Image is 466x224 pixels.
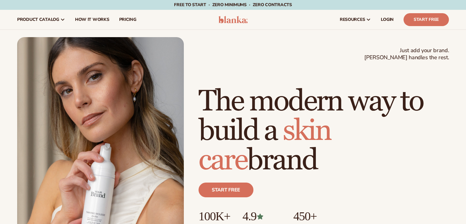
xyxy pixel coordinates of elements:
[17,17,59,22] span: product catalog
[335,10,376,29] a: resources
[12,10,70,29] a: product catalog
[199,113,331,178] span: skin care
[376,10,399,29] a: LOGIN
[403,13,449,26] a: Start Free
[114,10,141,29] a: pricing
[174,2,292,8] span: Free to start · ZERO minimums · ZERO contracts
[119,17,136,22] span: pricing
[218,16,248,23] img: logo
[364,47,449,61] span: Just add your brand. [PERSON_NAME] handles the rest.
[199,183,253,197] a: Start free
[242,210,281,223] p: 4.9
[340,17,365,22] span: resources
[381,17,394,22] span: LOGIN
[75,17,109,22] span: How It Works
[199,87,449,175] h1: The modern way to build a brand
[199,210,230,223] p: 100K+
[293,210,339,223] p: 450+
[70,10,114,29] a: How It Works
